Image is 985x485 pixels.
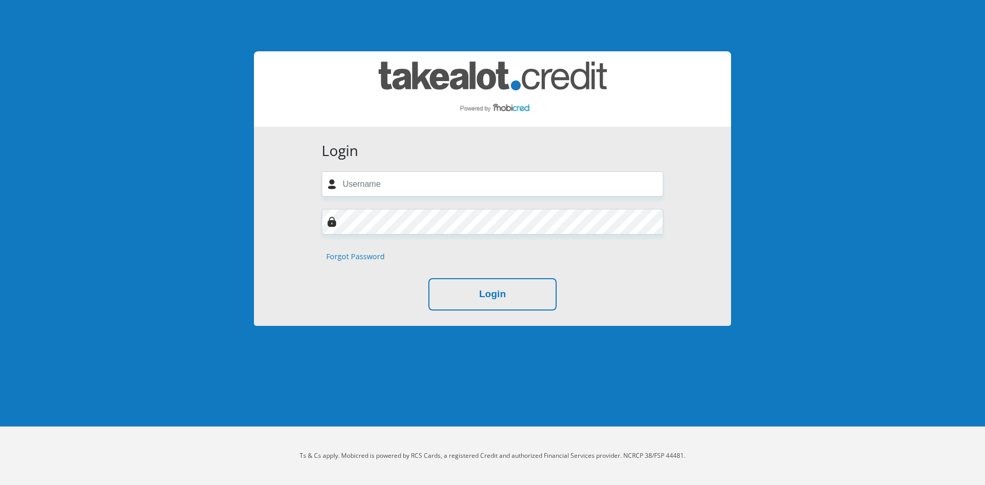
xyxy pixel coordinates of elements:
h3: Login [322,142,663,160]
button: Login [428,278,557,311]
input: Username [322,171,663,197]
img: Image [327,217,337,227]
p: Ts & Cs apply. Mobicred is powered by RCS Cards, a registered Credit and authorized Financial Ser... [208,451,777,460]
img: user-icon image [327,179,337,189]
img: takealot_credit logo [379,62,607,117]
a: Forgot Password [326,251,385,262]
